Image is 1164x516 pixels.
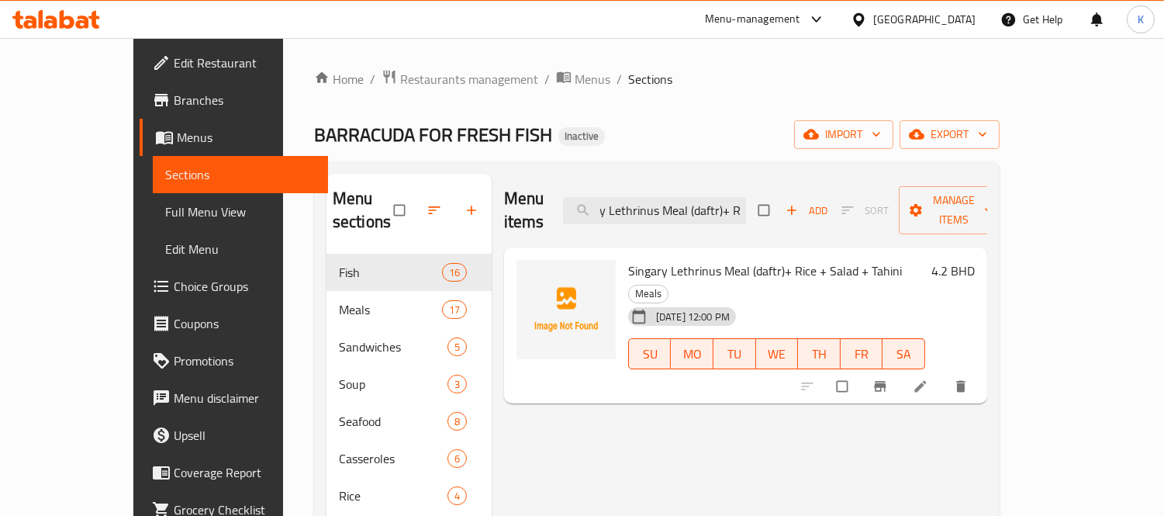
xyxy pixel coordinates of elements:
[314,117,552,152] span: BARRACUDA FOR FRESH FISH
[385,196,417,225] span: Select all sections
[140,305,328,342] a: Coupons
[326,365,492,403] div: Soup3
[140,268,328,305] a: Choice Groups
[899,186,1009,234] button: Manage items
[140,119,328,156] a: Menus
[782,199,831,223] span: Add item
[339,263,442,282] span: Fish
[749,196,782,225] span: Select section
[677,343,707,365] span: MO
[448,414,466,429] span: 8
[448,340,466,355] span: 5
[153,230,328,268] a: Edit Menu
[831,199,899,223] span: Select section first
[339,449,447,468] span: Casseroles
[339,487,447,505] span: Rice
[443,265,466,280] span: 16
[617,70,622,88] li: /
[629,285,668,303] span: Meals
[174,389,316,407] span: Menu disclaimer
[174,426,316,445] span: Upsell
[339,375,447,393] span: Soup
[174,277,316,296] span: Choice Groups
[454,193,492,227] button: Add section
[882,338,925,369] button: SA
[563,197,746,224] input: search
[912,125,987,144] span: export
[165,203,316,221] span: Full Menu View
[333,187,394,234] h2: Menu sections
[400,70,538,88] span: Restaurants management
[786,202,827,220] span: Add
[447,487,467,505] div: items
[873,11,976,28] div: [GEOGRAPHIC_DATA]
[448,377,466,392] span: 3
[165,165,316,184] span: Sections
[448,489,466,504] span: 4
[782,199,831,223] button: Add
[326,328,492,365] div: Sandwiches5
[900,120,1000,149] button: export
[713,338,756,369] button: TU
[705,10,800,29] div: Menu-management
[575,70,610,88] span: Menus
[382,69,538,89] a: Restaurants management
[177,128,316,147] span: Menus
[140,44,328,81] a: Edit Restaurant
[889,343,919,365] span: SA
[339,338,447,356] span: Sandwiches
[339,300,442,319] span: Meals
[153,156,328,193] a: Sections
[628,259,902,282] span: Singary Lethrinus Meal (daftr)+ Rice + Salad + Tahini
[448,452,466,466] span: 6
[339,412,447,431] span: Seafood
[1138,11,1144,28] span: K
[314,70,364,88] a: Home
[556,69,610,89] a: Menus
[326,440,492,477] div: Casseroles6
[140,81,328,119] a: Branches
[153,193,328,230] a: Full Menu View
[442,300,467,319] div: items
[174,91,316,109] span: Branches
[447,375,467,393] div: items
[720,343,750,365] span: TU
[447,412,467,431] div: items
[671,338,713,369] button: MO
[442,263,467,282] div: items
[140,454,328,491] a: Coverage Report
[794,120,893,149] button: import
[756,338,799,369] button: WE
[628,70,672,88] span: Sections
[841,338,883,369] button: FR
[558,130,605,143] span: Inactive
[762,343,793,365] span: WE
[911,191,996,230] span: Manage items
[174,352,316,370] span: Promotions
[140,417,328,454] a: Upsell
[140,342,328,379] a: Promotions
[165,240,316,258] span: Edit Menu
[798,338,841,369] button: TH
[931,260,975,282] h6: 4.2 BHD
[417,193,454,227] span: Sort sections
[370,70,375,88] li: /
[326,477,492,514] div: Rice4
[635,343,665,365] span: SU
[174,314,316,333] span: Coupons
[326,254,492,291] div: Fish16
[443,303,466,317] span: 17
[628,285,668,303] div: Meals
[807,125,881,144] span: import
[650,310,736,324] span: [DATE] 12:00 PM
[174,463,316,482] span: Coverage Report
[558,127,605,146] div: Inactive
[314,69,1000,89] nav: breadcrumb
[516,260,616,359] img: Singary Lethrinus Meal (daftr)+ Rice + Salad + Tahini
